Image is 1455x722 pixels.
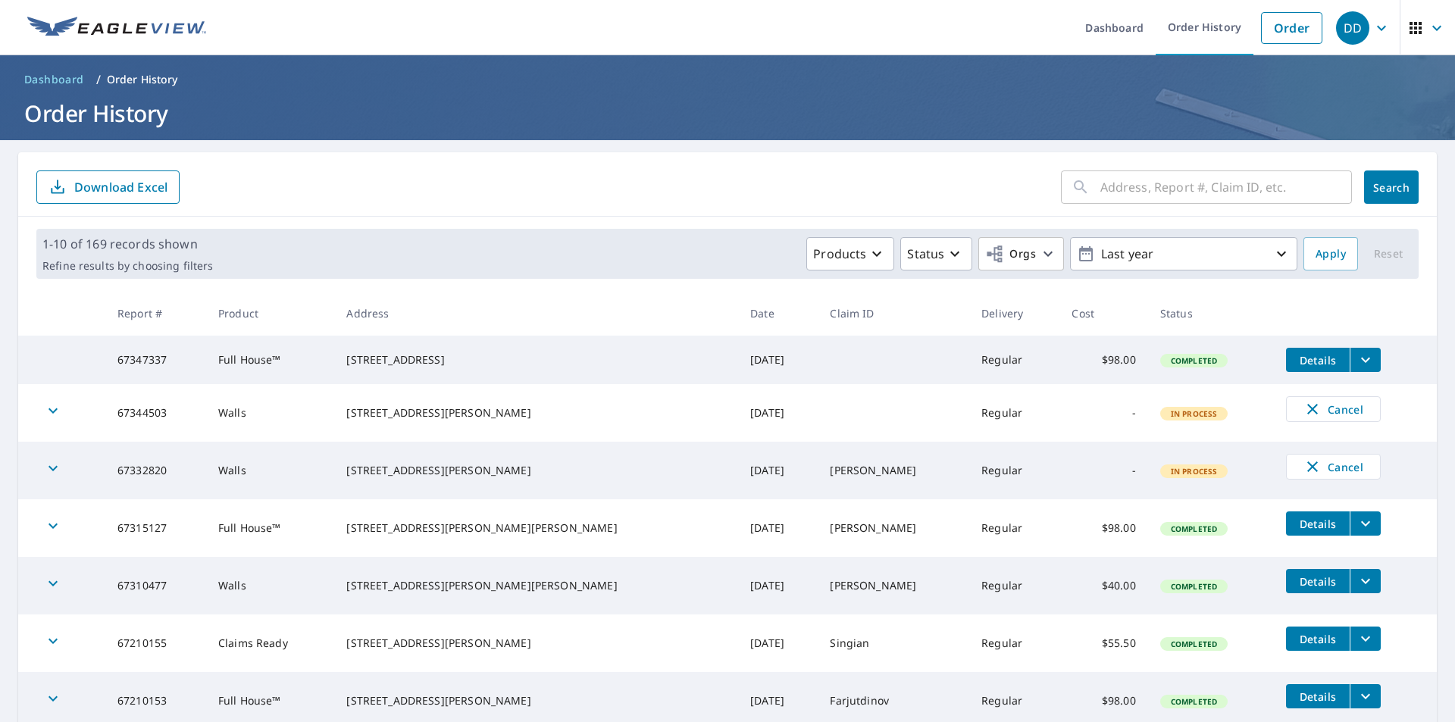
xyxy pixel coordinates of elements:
button: detailsBtn-67310477 [1286,569,1350,593]
th: Cost [1059,291,1147,336]
td: Walls [206,384,334,442]
span: Search [1376,180,1406,195]
span: Orgs [985,245,1036,264]
span: Cancel [1302,400,1365,418]
img: EV Logo [27,17,206,39]
div: [STREET_ADDRESS][PERSON_NAME] [346,463,726,478]
span: Details [1295,517,1341,531]
button: detailsBtn-67210153 [1286,684,1350,708]
td: [DATE] [738,336,818,384]
div: [STREET_ADDRESS][PERSON_NAME] [346,636,726,651]
span: Completed [1162,696,1226,707]
button: Apply [1303,237,1358,270]
th: Claim ID [818,291,969,336]
td: [DATE] [738,384,818,442]
div: [STREET_ADDRESS] [346,352,726,367]
td: $98.00 [1059,499,1147,557]
p: Download Excel [74,179,167,195]
span: Completed [1162,639,1226,649]
td: 67315127 [105,499,206,557]
button: filesDropdownBtn-67315127 [1350,511,1381,536]
span: Details [1295,353,1341,367]
td: Regular [969,614,1059,672]
p: Last year [1095,241,1272,267]
th: Delivery [969,291,1059,336]
td: Regular [969,384,1059,442]
p: Products [813,245,866,263]
button: filesDropdownBtn-67210155 [1350,627,1381,651]
td: [DATE] [738,557,818,614]
td: 67210155 [105,614,206,672]
button: Download Excel [36,170,180,204]
td: Regular [969,557,1059,614]
td: [PERSON_NAME] [818,442,969,499]
td: $40.00 [1059,557,1147,614]
input: Address, Report #, Claim ID, etc. [1100,166,1352,208]
th: Date [738,291,818,336]
p: Order History [107,72,178,87]
td: Walls [206,442,334,499]
td: Regular [969,442,1059,499]
button: detailsBtn-67347337 [1286,348,1350,372]
th: Report # [105,291,206,336]
span: Completed [1162,355,1226,366]
button: Search [1364,170,1419,204]
td: Walls [206,557,334,614]
td: Claims Ready [206,614,334,672]
td: 67347337 [105,336,206,384]
div: [STREET_ADDRESS][PERSON_NAME][PERSON_NAME] [346,520,726,536]
td: Full House™ [206,499,334,557]
td: $55.50 [1059,614,1147,672]
button: Cancel [1286,454,1381,480]
td: [DATE] [738,442,818,499]
th: Address [334,291,738,336]
button: Last year [1070,237,1297,270]
button: Cancel [1286,396,1381,422]
p: 1-10 of 169 records shown [42,235,213,253]
span: Cancel [1302,458,1365,476]
li: / [96,70,101,89]
button: detailsBtn-67315127 [1286,511,1350,536]
button: filesDropdownBtn-67310477 [1350,569,1381,593]
span: In Process [1162,466,1227,477]
span: Dashboard [24,72,84,87]
td: - [1059,442,1147,499]
button: Products [806,237,894,270]
span: Details [1295,574,1341,589]
span: Completed [1162,524,1226,534]
button: Status [900,237,972,270]
span: In Process [1162,408,1227,419]
td: Regular [969,499,1059,557]
a: Dashboard [18,67,90,92]
span: Apply [1316,245,1346,264]
nav: breadcrumb [18,67,1437,92]
td: 67310477 [105,557,206,614]
td: Regular [969,336,1059,384]
div: [STREET_ADDRESS][PERSON_NAME][PERSON_NAME] [346,578,726,593]
td: [DATE] [738,499,818,557]
p: Status [907,245,944,263]
td: - [1059,384,1147,442]
th: Status [1148,291,1274,336]
span: Details [1295,632,1341,646]
th: Product [206,291,334,336]
button: filesDropdownBtn-67347337 [1350,348,1381,372]
button: detailsBtn-67210155 [1286,627,1350,651]
span: Details [1295,689,1341,704]
td: Full House™ [206,336,334,384]
div: [STREET_ADDRESS][PERSON_NAME] [346,693,726,708]
td: 67332820 [105,442,206,499]
td: $98.00 [1059,336,1147,384]
td: [PERSON_NAME] [818,499,969,557]
h1: Order History [18,98,1437,129]
button: Orgs [978,237,1064,270]
p: Refine results by choosing filters [42,259,213,273]
td: Singian [818,614,969,672]
a: Order [1261,12,1322,44]
span: Completed [1162,581,1226,592]
td: [DATE] [738,614,818,672]
div: DD [1336,11,1369,45]
button: filesDropdownBtn-67210153 [1350,684,1381,708]
td: 67344503 [105,384,206,442]
div: [STREET_ADDRESS][PERSON_NAME] [346,405,726,420]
